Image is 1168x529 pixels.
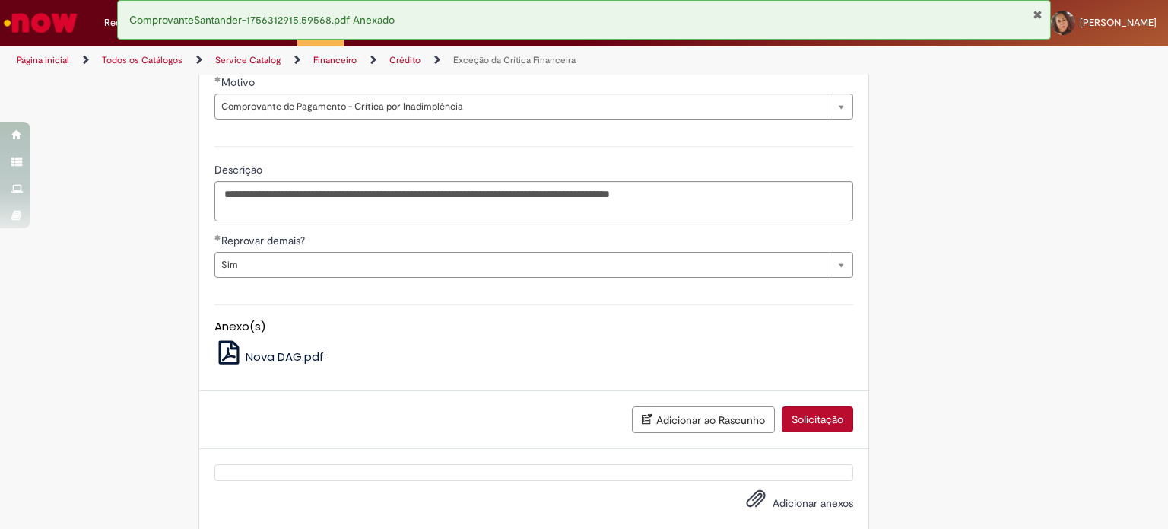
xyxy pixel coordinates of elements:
span: Obrigatório Preenchido [214,234,221,241]
button: Fechar Notificação [1033,8,1043,21]
textarea: Descrição [214,181,853,222]
span: Comprovante de Pagamento - Crítica por Inadimplência [221,94,822,119]
a: Crédito [389,54,421,66]
button: Solicitação [782,406,853,432]
span: Adicionar anexos [773,496,853,510]
a: Todos os Catálogos [102,54,182,66]
button: Adicionar anexos [742,485,770,520]
a: Nova DAG.pdf [214,349,325,365]
span: Requisições [104,15,157,30]
span: Sim [221,253,822,277]
span: [PERSON_NAME] [1080,16,1157,29]
ul: Trilhas de página [11,46,767,75]
a: Página inicial [17,54,69,66]
span: Motivo [221,75,258,89]
h5: Anexo(s) [214,320,853,333]
a: Financeiro [313,54,357,66]
img: ServiceNow [2,8,80,38]
span: Descrição [214,163,265,177]
span: Nova DAG.pdf [246,349,324,365]
a: Exceção da Crítica Financeira [453,54,576,66]
span: Reprovar demais? [221,234,308,247]
span: Obrigatório Preenchido [214,76,221,82]
span: ComprovanteSantander-1756312915.59568.pdf Anexado [129,13,395,27]
a: Service Catalog [215,54,281,66]
button: Adicionar ao Rascunho [632,406,775,433]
